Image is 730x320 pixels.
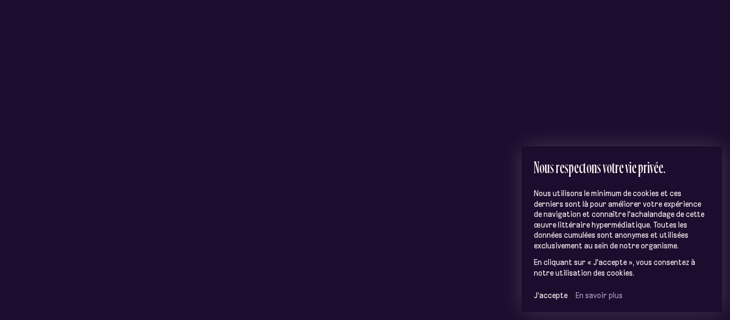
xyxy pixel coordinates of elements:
[576,291,623,300] a: En savoir plus
[534,291,568,300] button: J’accepte
[534,158,710,176] h2: Nous respectons votre vie privée.
[534,257,710,278] p: En cliquant sur « J'accepte », vous consentez à notre utilisation des cookies.
[534,189,710,251] p: Nous utilisons le minimum de cookies et ces derniers sont là pour améliorer votre expérience de n...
